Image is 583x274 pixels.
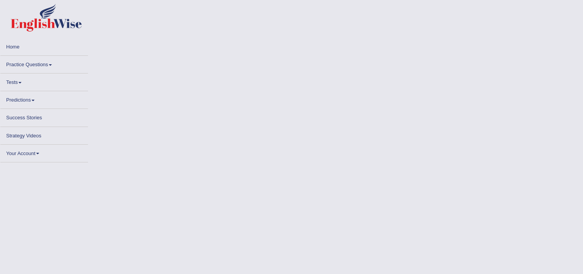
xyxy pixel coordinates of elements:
a: Predictions [0,91,88,106]
a: Strategy Videos [0,127,88,142]
a: Practice Questions [0,56,88,71]
a: Tests [0,74,88,89]
a: Home [0,38,88,53]
a: Your Account [0,145,88,160]
a: Success Stories [0,109,88,124]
